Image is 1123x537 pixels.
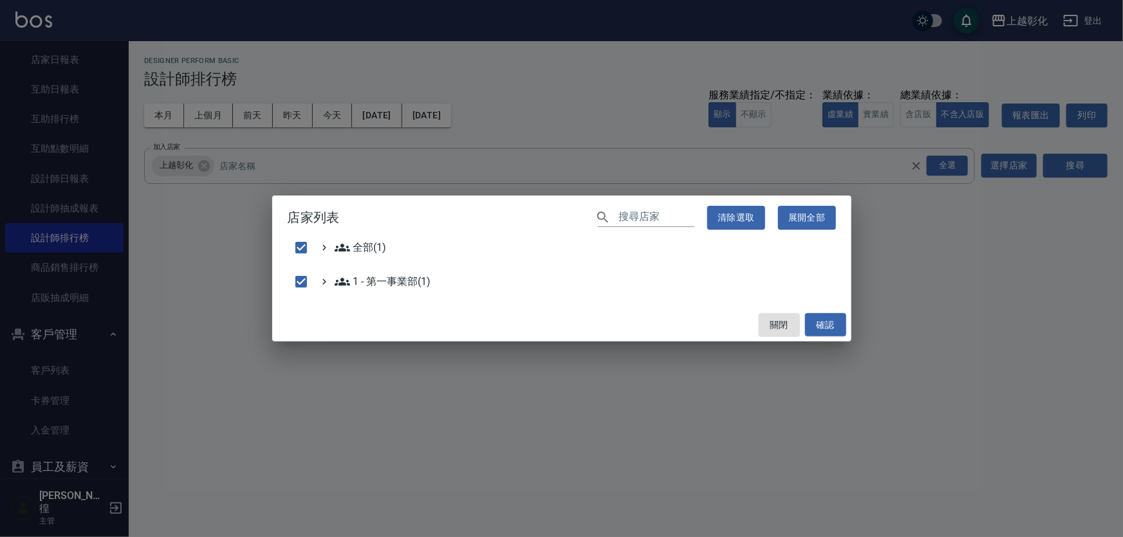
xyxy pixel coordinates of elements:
[805,313,846,337] button: 確認
[335,240,387,255] span: 全部(1)
[759,313,800,337] button: 關閉
[707,206,765,230] button: 清除選取
[618,208,694,227] input: 搜尋店家
[335,274,431,289] span: 1 - 第一事業部(1)
[272,196,851,240] h2: 店家列表
[778,206,836,230] button: 展開全部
